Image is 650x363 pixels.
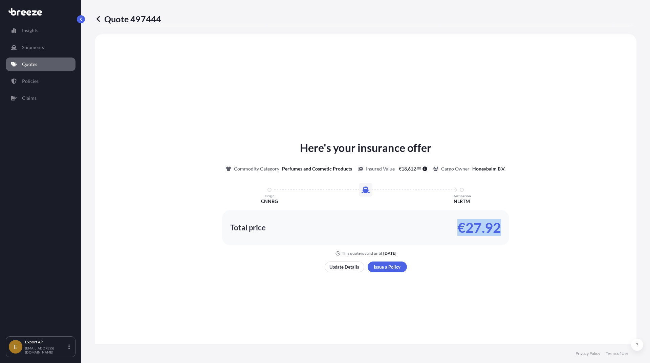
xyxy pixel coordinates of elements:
p: Insights [22,27,38,34]
p: This quote is valid until [342,251,382,256]
p: Claims [22,95,37,101]
button: Update Details [325,262,364,272]
button: Issue a Policy [368,262,407,272]
p: CNNBG [261,198,278,205]
a: Insights [6,24,75,37]
p: Total price [230,224,266,231]
p: NLRTM [454,198,470,205]
a: Privacy Policy [576,351,600,356]
span: , [407,166,408,171]
p: Origin [265,194,275,198]
p: Update Details [329,264,359,270]
span: € [399,166,402,171]
a: Shipments [6,41,75,54]
span: E [14,343,17,350]
a: Policies [6,74,75,88]
p: Shipments [22,44,44,51]
p: Issue a Policy [374,264,400,270]
p: Perfumes and Cosmetic Products [282,165,352,172]
p: [DATE] [383,251,396,256]
p: Policies [22,78,39,85]
p: Here's your insurance offer [300,140,431,156]
a: Terms of Use [606,351,628,356]
p: Commodity Category [234,165,279,172]
span: 612 [408,166,416,171]
p: €27.92 [457,222,501,233]
a: Quotes [6,58,75,71]
a: Claims [6,91,75,105]
p: Quotes [22,61,37,68]
p: Insured Value [366,165,395,172]
p: Quote 497444 [95,14,161,24]
p: [EMAIL_ADDRESS][DOMAIN_NAME] [25,346,67,354]
span: 18 [402,166,407,171]
p: Destination [453,194,471,198]
p: Cargo Owner [441,165,470,172]
span: 00 [417,167,421,169]
p: Honeybalm B.V. [472,165,505,172]
p: Export Air [25,339,67,345]
span: . [416,167,417,169]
